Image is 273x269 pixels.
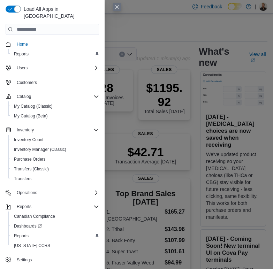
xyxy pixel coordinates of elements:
span: Inventory [14,126,99,134]
span: Washington CCRS [11,241,99,250]
span: Reports [14,51,29,57]
span: My Catalog (Beta) [14,113,48,119]
a: My Catalog (Classic) [11,102,55,110]
button: Inventory [3,125,102,135]
button: Users [14,64,30,72]
span: Settings [17,257,32,263]
button: Operations [14,189,40,197]
button: Reports [8,49,102,59]
button: Reports [14,202,34,211]
span: Home [17,41,28,47]
span: My Catalog (Beta) [11,112,99,120]
a: Settings [14,256,35,264]
nav: Complex example [6,36,99,266]
button: Users [3,63,102,73]
span: My Catalog (Classic) [11,102,99,110]
button: Canadian Compliance [8,212,102,221]
a: Transfers [11,175,34,183]
a: Home [14,40,31,48]
button: Purchase Orders [8,154,102,164]
span: Transfers [11,175,99,183]
a: Purchase Orders [11,155,48,163]
a: My Catalog (Beta) [11,112,51,120]
button: Transfers (Classic) [8,164,102,174]
span: Inventory Count [11,136,99,144]
button: Home [3,39,102,49]
a: Dashboards [11,222,45,230]
a: Dashboards [8,221,102,231]
span: Dashboards [11,222,99,230]
a: Canadian Compliance [11,212,58,221]
span: [US_STATE] CCRS [14,243,50,248]
a: Reports [11,50,31,58]
span: Inventory [17,127,34,133]
button: Catalog [3,92,102,101]
span: Operations [14,189,99,197]
span: Settings [14,255,99,264]
button: Reports [8,231,102,241]
button: My Catalog (Beta) [8,111,102,121]
span: Users [14,64,99,72]
a: Customers [14,78,40,87]
span: Transfers (Classic) [11,165,99,173]
span: Canadian Compliance [14,214,55,219]
span: Transfers (Classic) [14,166,49,172]
span: Transfers [14,176,31,182]
button: Inventory [14,126,37,134]
span: Load All Apps in [GEOGRAPHIC_DATA] [21,6,99,20]
a: Transfers (Classic) [11,165,52,173]
button: Transfers [8,174,102,184]
button: Inventory Count [8,135,102,145]
span: Reports [14,202,99,211]
span: Inventory Count [14,137,44,143]
button: Settings [3,255,102,265]
button: Customers [3,77,102,87]
span: Inventory Manager (Classic) [14,147,66,152]
a: Reports [11,232,31,240]
span: Catalog [17,94,31,99]
span: Catalog [14,92,99,101]
span: Operations [17,190,37,195]
button: Close this dialog [113,3,121,11]
span: Canadian Compliance [11,212,99,221]
button: Inventory Manager (Classic) [8,145,102,154]
a: [US_STATE] CCRS [11,241,53,250]
span: My Catalog (Classic) [14,103,53,109]
button: [US_STATE] CCRS [8,241,102,251]
a: Inventory Manager (Classic) [11,145,69,154]
span: Users [17,65,28,71]
span: Reports [14,233,29,239]
button: Catalog [14,92,34,101]
button: Reports [3,202,102,212]
span: Purchase Orders [14,156,46,162]
span: Reports [11,232,99,240]
span: Dashboards [14,223,42,229]
span: Reports [17,204,31,209]
a: Inventory Count [11,136,46,144]
button: My Catalog (Classic) [8,101,102,111]
span: Customers [14,78,99,86]
button: Operations [3,188,102,198]
span: Customers [17,80,37,85]
span: Home [14,40,99,48]
span: Purchase Orders [11,155,99,163]
span: Reports [11,50,99,58]
span: Inventory Manager (Classic) [11,145,99,154]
